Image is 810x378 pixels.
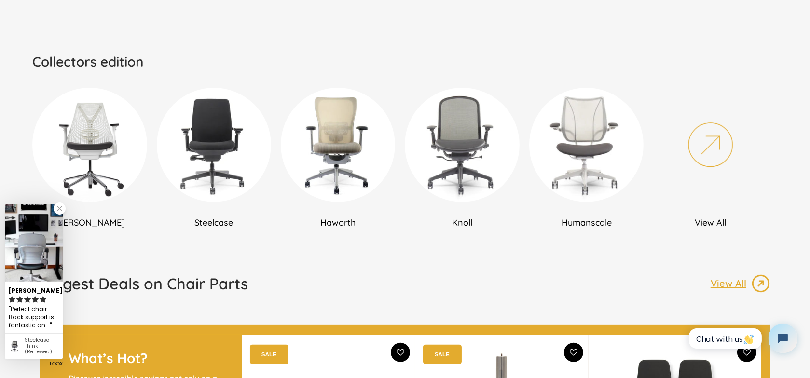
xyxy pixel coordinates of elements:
[40,274,248,293] h1: Biggest Deals on Chair Parts
[653,88,768,202] img: New_Project_2_6ea3accc-6ca5-46b8-b704-7bcc153a80af_300x300.png
[711,277,751,290] p: View All
[405,88,519,202] img: DSC_6648_360x_b06c3dee-c9de-4039-a109-abe52bcda104_300x300.webp
[564,343,583,362] button: Add To Wishlist
[529,84,644,228] a: Humanscale
[40,274,248,301] a: Biggest Deals on Chair Parts
[25,337,59,355] div: Steelcase Think (Renewed)
[157,84,271,228] a: Steelcase
[32,84,147,228] a: [PERSON_NAME]
[157,217,271,228] h2: Steelcase
[391,343,410,362] button: Add To Wishlist
[281,84,395,228] a: Haworth
[24,296,31,303] svg: rating icon full
[435,351,450,358] text: SALE
[405,217,519,228] h2: Knoll
[16,296,23,303] svg: rating icon full
[711,274,770,293] a: View All
[281,217,395,228] h2: Haworth
[32,217,147,228] h2: [PERSON_NAME]
[40,296,46,303] svg: rating icon full
[9,304,59,331] div: Perfect chair Back support is fantastic and seat is comfortable. Arms have easy adjustments - fra...
[5,204,63,282] img: Taine T. review of Steelcase Think (Renewed)
[32,53,778,70] h2: Collectors edition
[261,351,276,358] text: SALE
[653,217,768,228] h2: View All
[9,296,15,303] svg: rating icon full
[653,84,768,228] a: View All
[678,316,806,361] iframe: Tidio Chat
[9,283,59,295] div: [PERSON_NAME]
[529,217,644,228] h2: Humanscale
[751,274,770,293] img: image_13.png
[32,296,39,303] svg: rating icon full
[529,88,644,202] img: DSC_6036-min_360x_bcd95d38-0996-4c89-acee-1464bee9fefc_300x300.webp
[157,88,271,202] img: DSC_0302_360x_6e80a80c-f46d-4795-927b-5d2184506fe0_300x300.webp
[69,350,222,366] h2: What’s Hot?
[281,88,395,202] img: DSC_0009_360x_0c74c2c9-ada6-4bf5-a92a-d09ed509ee4d_300x300.webp
[32,88,147,202] img: New_Project_1_a3282e8e-9a3b-4ba3-9537-0120933242cf_300x300.png
[405,84,519,228] a: Knoll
